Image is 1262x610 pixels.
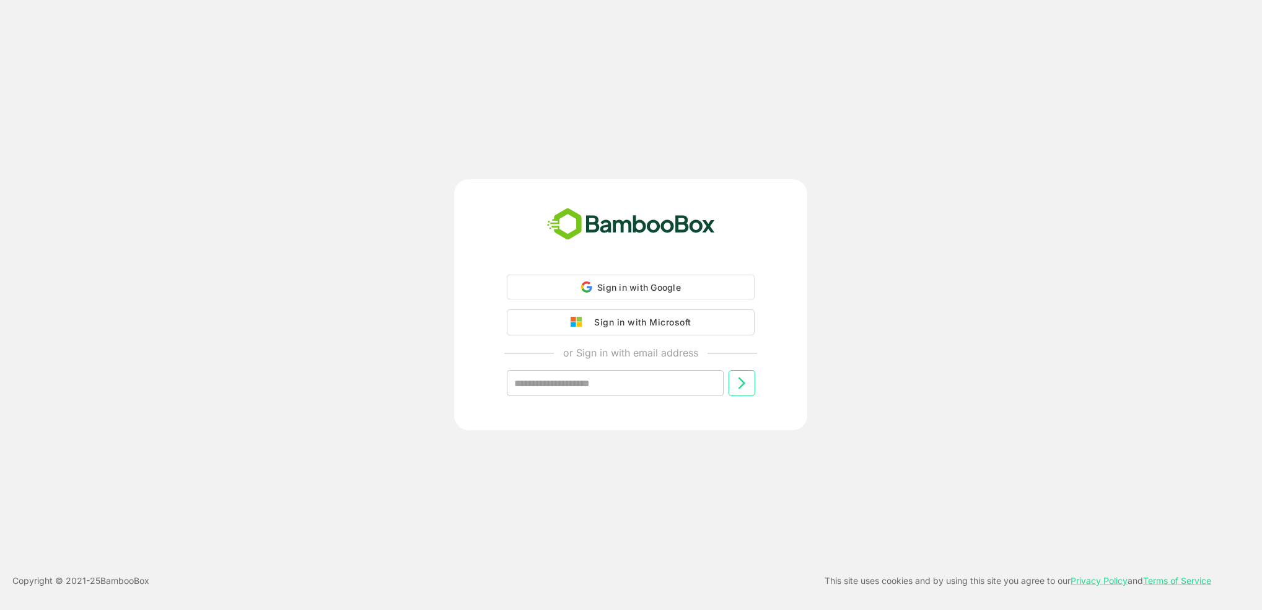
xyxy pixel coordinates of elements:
[540,204,722,245] img: bamboobox
[597,282,681,293] span: Sign in with Google
[507,275,755,299] div: Sign in with Google
[1143,575,1211,586] a: Terms of Service
[1071,575,1128,586] a: Privacy Policy
[825,573,1211,588] p: This site uses cookies and by using this site you agree to our and
[507,309,755,335] button: Sign in with Microsoft
[563,345,698,360] p: or Sign in with email address
[571,317,588,328] img: google
[12,573,149,588] p: Copyright © 2021- 25 BambooBox
[588,314,691,330] div: Sign in with Microsoft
